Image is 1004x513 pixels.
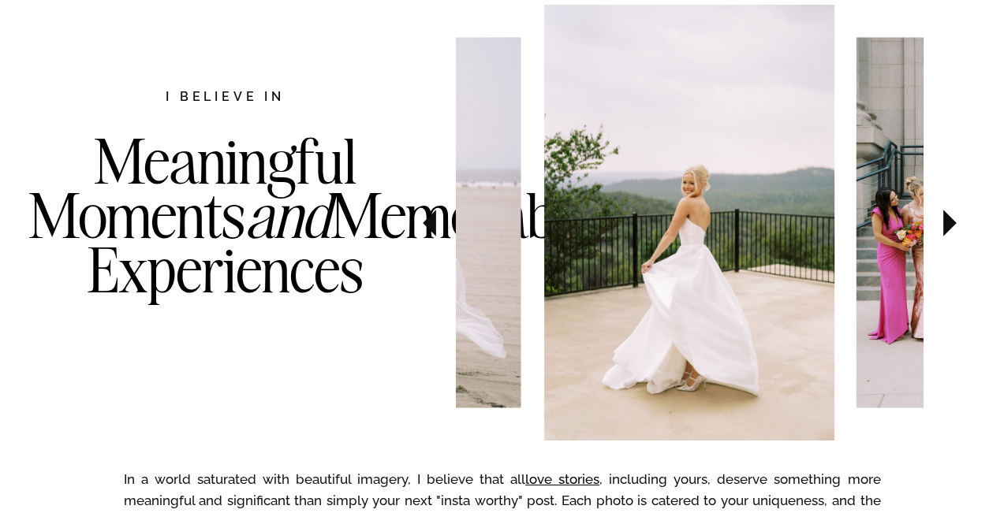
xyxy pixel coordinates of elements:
[256,37,521,407] img: Bride and Groom just married
[28,134,423,361] h3: Meaningful Moments Memorable Experiences
[544,5,835,441] img: Wedding ceremony in front of the statue of liberty
[245,177,330,254] i: and
[83,87,368,109] h2: I believe in
[525,471,599,487] a: love stories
